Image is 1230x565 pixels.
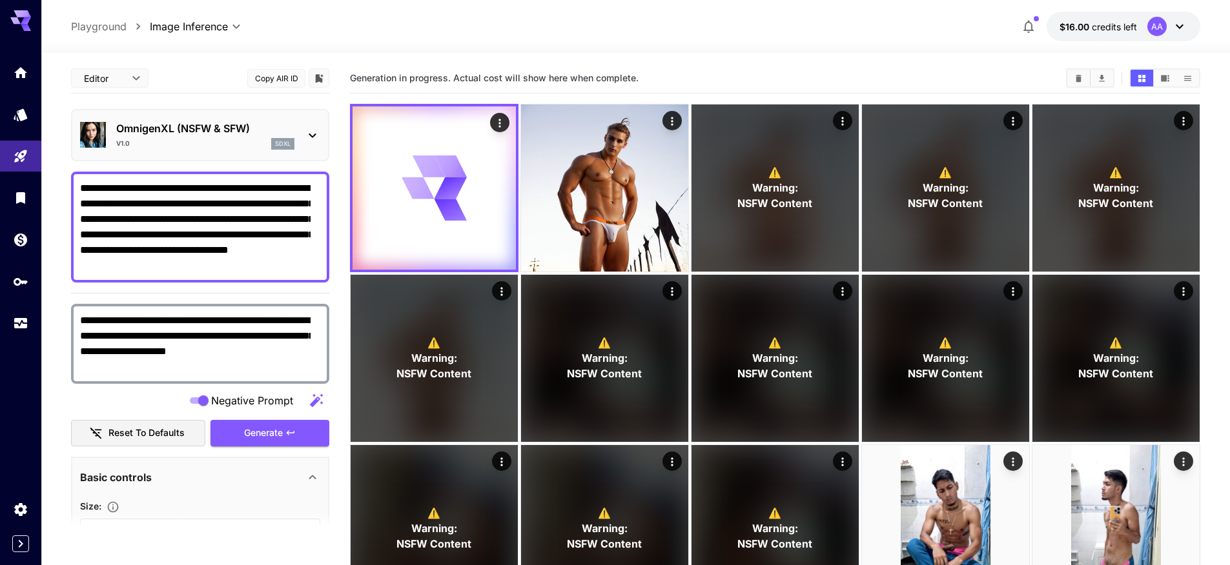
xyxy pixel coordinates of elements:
div: Models [13,106,28,123]
span: ⚠️ [768,335,781,350]
span: ⚠️ [1110,335,1123,350]
span: ⚠️ [598,335,611,350]
div: Actions [1174,281,1193,301]
nav: breadcrumb [71,19,150,34]
p: Basic controls [80,470,152,485]
div: Actions [833,451,852,471]
span: Warning: [752,180,798,195]
span: Warning: [1093,180,1139,195]
span: ⚠️ [427,505,440,520]
div: Actions [1174,451,1193,471]
span: NSFW Content [567,536,642,551]
span: ⚠️ [768,505,781,520]
span: Size : [80,501,101,511]
button: Generate [210,420,329,446]
span: Warning: [923,180,969,195]
span: NSFW Content [1079,366,1154,381]
span: NSFW Content [396,536,471,551]
div: Actions [1003,111,1023,130]
span: Generation in progress. Actual cost will show here when complete. [350,72,639,83]
span: NSFW Content [908,366,983,381]
span: NSFW Content [567,366,642,381]
button: Show media in video view [1154,70,1176,86]
span: credits left [1092,21,1137,32]
div: Actions [662,111,682,130]
div: Actions [492,281,511,301]
div: Home [13,64,28,81]
button: Expand sidebar [12,535,29,552]
div: Actions [1174,111,1193,130]
span: Editor [84,72,124,85]
span: Warning: [411,350,457,366]
span: ⚠️ [939,164,952,180]
button: Copy AIR ID [247,69,305,88]
p: v1.0 [116,139,130,148]
span: Warning: [752,520,798,536]
span: NSFW Content [396,366,471,381]
span: Generate [244,425,283,441]
button: Reset to defaults [71,420,205,446]
span: Warning: [582,520,628,536]
span: ⚠️ [427,335,440,350]
span: ⚠️ [939,335,952,350]
span: ⚠️ [598,505,611,520]
div: OmnigenXL (NSFW & SFW)v1.0sdxl [80,115,320,155]
div: Basic controls [80,462,320,493]
p: sdxl [275,139,291,148]
span: Negative Prompt [211,393,293,408]
span: NSFW Content [737,195,812,211]
div: Clear AllDownload All [1066,68,1114,88]
div: Actions [1003,281,1023,301]
img: 2Q== [521,104,688,272]
div: Actions [662,451,682,471]
div: Actions [1003,451,1023,471]
button: Clear All [1067,70,1090,86]
button: Download All [1091,70,1113,86]
span: Image Inference [150,19,228,34]
button: $16.00139AA [1047,12,1200,41]
span: NSFW Content [737,366,812,381]
span: $16.00 [1060,21,1092,32]
div: Library [13,190,28,206]
button: Show media in grid view [1131,70,1153,86]
button: Show media in list view [1176,70,1199,86]
span: NSFW Content [737,536,812,551]
div: $16.00139 [1060,20,1137,34]
button: Adjust the dimensions of the generated image by specifying its width and height in pixels, or sel... [101,501,125,513]
div: Usage [13,315,28,332]
div: Settings [13,501,28,517]
span: Warning: [1093,350,1139,366]
span: ⚠️ [1110,164,1123,180]
span: ⚠️ [768,164,781,180]
span: NSFW Content [908,195,983,211]
span: Warning: [411,520,457,536]
span: Warning: [752,350,798,366]
div: Show media in grid viewShow media in video viewShow media in list view [1129,68,1200,88]
div: Actions [833,111,852,130]
div: Wallet [13,232,28,248]
span: Warning: [923,350,969,366]
div: Actions [492,451,511,471]
p: OmnigenXL (NSFW & SFW) [116,121,294,136]
span: Warning: [582,350,628,366]
div: Playground [13,148,28,164]
div: Actions [490,113,509,132]
button: Add to library [313,70,325,86]
span: NSFW Content [1079,195,1154,211]
div: Actions [833,281,852,301]
div: Actions [662,281,682,301]
a: Playground [71,19,127,34]
div: API Keys [13,273,28,290]
div: AA [1147,17,1167,36]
